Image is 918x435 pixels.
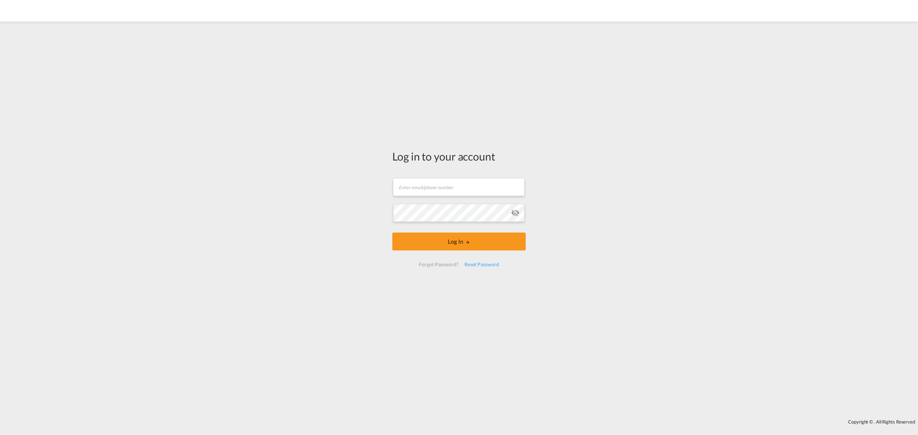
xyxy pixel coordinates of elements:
[462,258,502,271] div: Reset Password
[392,149,526,164] div: Log in to your account
[416,258,461,271] div: Forgot Password?
[511,209,520,217] md-icon: icon-eye-off
[393,178,525,196] input: Enter email/phone number
[392,233,526,250] button: LOGIN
